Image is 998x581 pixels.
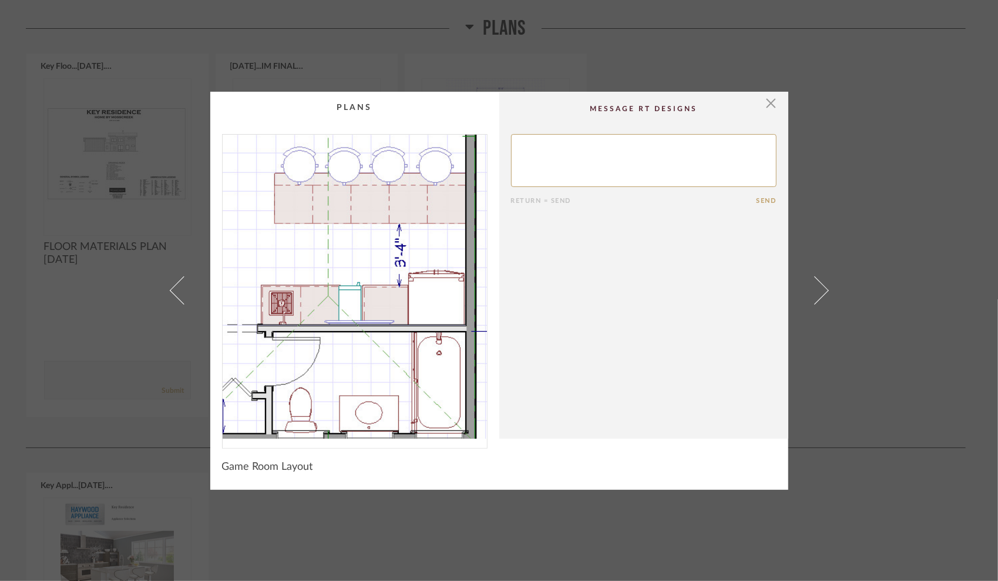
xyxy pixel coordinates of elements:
[222,460,313,473] span: Game Room Layout
[511,197,757,205] div: Return = Send
[760,92,783,115] button: Close
[757,197,777,205] button: Send
[223,135,487,439] img: 7830ab87-2cce-4d0c-9a07-33eaa6c5a53c_1000x1000.jpg
[223,135,487,439] div: 0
